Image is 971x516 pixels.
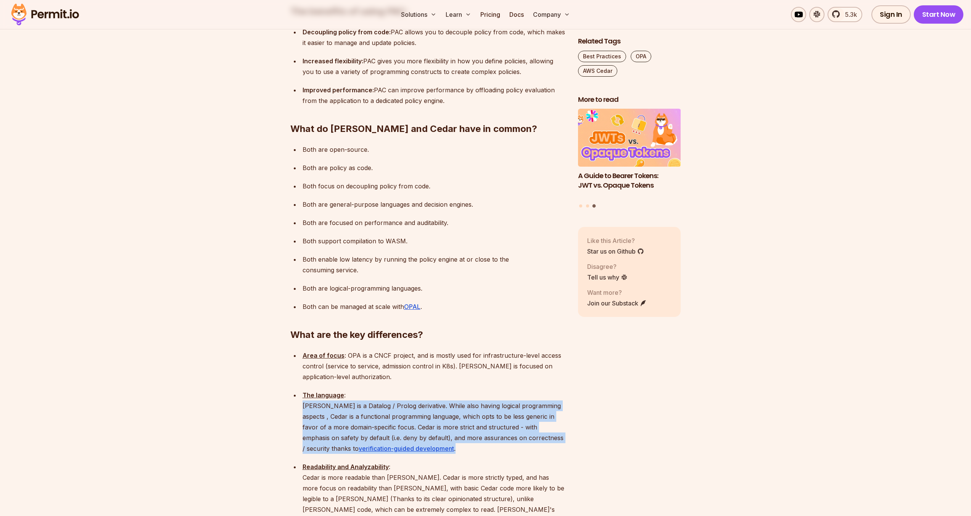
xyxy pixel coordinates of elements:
[303,162,566,173] p: Both are policy as code.
[578,171,681,190] h3: A Guide to Bearer Tokens: JWT vs. Opaque Tokens
[871,5,911,24] a: Sign In
[359,445,454,452] a: verification-guided development
[914,5,964,24] a: Start Now
[303,181,566,191] p: Both focus on decoupling policy from code.
[578,109,681,200] li: 3 of 3
[303,283,566,294] p: Both are logical-programming languages.
[578,109,681,200] a: A Guide to Bearer Tokens: JWT vs. Opaque TokensA Guide to Bearer Tokens: JWT vs. Opaque Tokens
[303,27,566,48] p: PAC allows you to decouple policy from code, which makes it easier to manage and update policies.
[303,86,374,94] strong: Improved performance:
[303,56,566,77] p: PAC gives you more flexibility in how you define policies, allowing you to use a variety of progr...
[303,85,566,106] p: PAC can improve performance by offloading policy evaluation from the application to a dedicated p...
[303,350,566,382] p: : OPA is a CNCF project, and is mostly used for infrastructure-level access control (service to s...
[586,204,589,207] button: Go to slide 2
[579,204,582,207] button: Go to slide 1
[631,51,651,62] a: OPA
[587,247,644,256] a: Star us on Github
[303,144,566,155] p: Both are open-source.
[587,273,628,282] a: Tell us why
[303,57,363,65] strong: Increased flexibility:
[578,51,626,62] a: Best Practices
[303,301,566,312] p: Both can be managed at scale with .
[578,37,681,46] h2: Related Tags
[506,7,527,22] a: Docs
[828,7,862,22] a: 5.3k
[290,298,566,341] h2: What are the key differences?
[398,7,440,22] button: Solutions
[587,299,647,308] a: Join our Substack
[578,95,681,104] h2: More to read
[8,2,82,27] img: Permit logo
[578,109,681,167] img: A Guide to Bearer Tokens: JWT vs. Opaque Tokens
[303,463,389,471] strong: Readability and Analyzability
[841,10,857,19] span: 5.3k
[593,204,596,208] button: Go to slide 3
[578,109,681,209] div: Posts
[303,236,566,246] p: Both support compilation to WASM.
[530,7,573,22] button: Company
[303,352,345,359] strong: Area of focus
[303,391,344,399] strong: The language
[578,65,617,77] a: AWS Cedar
[404,303,420,310] a: OPAL
[303,390,566,454] p: : [PERSON_NAME] is a Datalog / Prolog derivative. While also having logical programming aspects ,...
[477,7,503,22] a: Pricing
[587,236,644,245] p: Like this Article?
[587,288,647,297] p: Want more?
[303,199,566,210] p: Both are general-purpose languages and decision engines.
[443,7,474,22] button: Learn
[303,254,566,275] p: Both enable low latency by running the policy engine at or close to the consuming service.
[587,262,628,271] p: Disagree?
[303,217,566,228] p: Both are focused on performance and auditability.
[290,92,566,135] h2: What do [PERSON_NAME] and Cedar have in common?
[303,28,391,36] strong: Decoupling policy from code:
